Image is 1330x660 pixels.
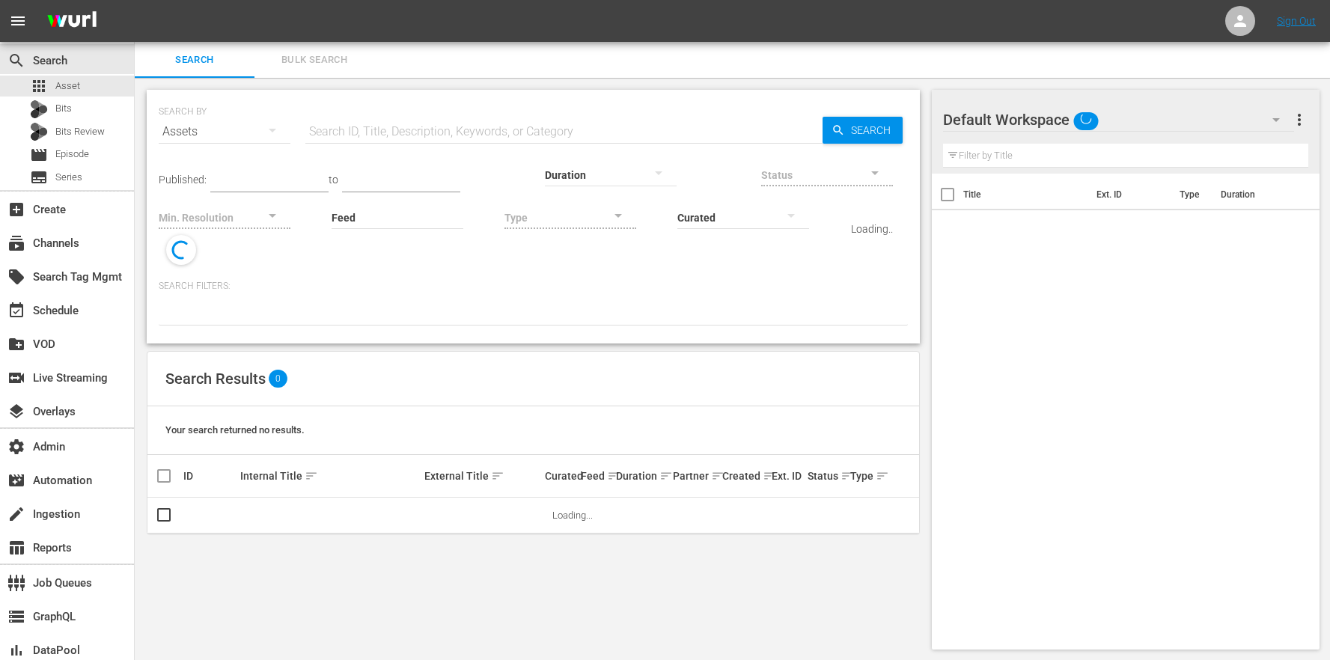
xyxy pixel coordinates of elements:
[7,403,25,421] span: Overlays
[1171,174,1212,216] th: Type
[269,370,287,388] span: 0
[7,539,25,557] span: Reports
[491,469,504,483] span: sort
[845,117,903,144] span: Search
[943,99,1294,141] div: Default Workspace
[7,641,25,659] span: DataPool
[545,470,576,482] div: Curated
[607,469,620,483] span: sort
[1290,111,1308,129] span: more_vert
[30,77,48,95] span: Asset
[616,467,668,485] div: Duration
[424,467,540,485] div: External Title
[263,52,365,69] span: Bulk Search
[159,111,290,153] div: Assets
[7,268,25,286] span: Search Tag Mgmt
[7,302,25,320] span: Schedule
[30,168,48,186] span: Series
[165,424,305,436] span: Your search returned no results.
[9,12,27,30] span: menu
[55,170,82,185] span: Series
[581,467,611,485] div: Feed
[1277,15,1316,27] a: Sign Out
[144,52,245,69] span: Search
[7,52,25,70] span: Search
[30,123,48,141] div: Bits Review
[7,608,25,626] span: GraphQL
[1088,174,1171,216] th: Ext. ID
[841,469,854,483] span: sort
[7,234,25,252] span: Channels
[7,201,25,219] span: Create
[7,574,25,592] span: Job Queues
[329,174,338,186] span: to
[1212,174,1302,216] th: Duration
[30,100,48,118] div: Bits
[36,4,108,39] img: ans4CAIJ8jUAAAAAAAAAAAAAAAAAAAAAAAAgQb4GAAAAAAAAAAAAAAAAAAAAAAAAJMjXAAAAAAAAAAAAAAAAAAAAAAAAgAT5G...
[552,510,593,521] span: Loading...
[240,467,420,485] div: Internal Title
[159,174,207,186] span: Published:
[305,469,318,483] span: sort
[55,147,89,162] span: Episode
[851,223,893,235] div: Loading..
[763,469,776,483] span: sort
[673,467,718,485] div: Partner
[722,467,767,485] div: Created
[55,124,105,139] span: Bits Review
[7,438,25,456] span: Admin
[7,369,25,387] span: Live Streaming
[30,146,48,164] span: Episode
[772,470,802,482] div: Ext. ID
[7,335,25,353] span: VOD
[963,174,1088,216] th: Title
[159,280,908,293] p: Search Filters:
[7,505,25,523] span: Ingestion
[711,469,725,483] span: sort
[7,471,25,489] span: Automation
[165,370,266,388] span: Search Results
[55,79,80,94] span: Asset
[1290,102,1308,138] button: more_vert
[850,467,874,485] div: Type
[55,101,72,116] span: Bits
[823,117,903,144] button: Search
[808,467,846,485] div: Status
[183,470,236,482] div: ID
[659,469,673,483] span: sort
